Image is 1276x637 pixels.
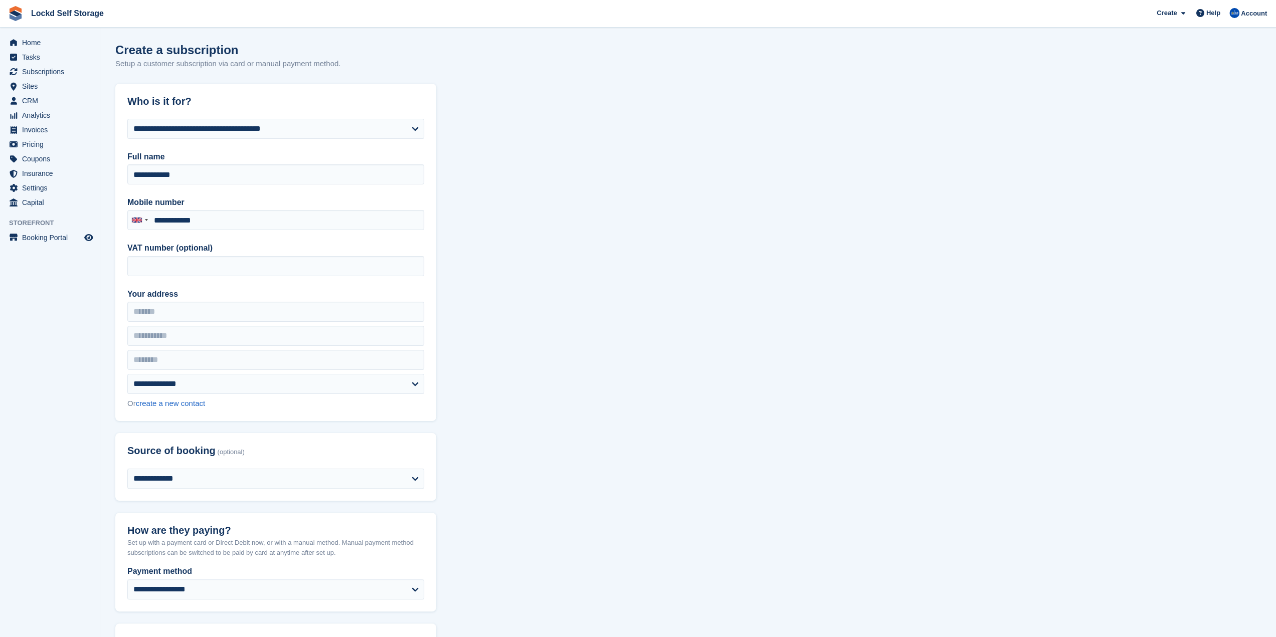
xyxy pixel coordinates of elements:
[1157,8,1177,18] span: Create
[127,445,216,457] span: Source of booking
[83,232,95,244] a: Preview store
[115,43,238,57] h1: Create a subscription
[22,94,82,108] span: CRM
[27,5,108,22] a: Lockd Self Storage
[1229,8,1239,18] img: Jonny Bleach
[5,195,95,209] a: menu
[136,399,205,407] a: create a new contact
[128,210,151,230] div: United Kingdom: +44
[127,242,424,254] label: VAT number (optional)
[22,195,82,209] span: Capital
[22,50,82,64] span: Tasks
[22,152,82,166] span: Coupons
[5,108,95,122] a: menu
[5,50,95,64] a: menu
[9,218,100,228] span: Storefront
[5,79,95,93] a: menu
[22,79,82,93] span: Sites
[5,152,95,166] a: menu
[22,137,82,151] span: Pricing
[127,288,424,300] label: Your address
[127,151,424,163] label: Full name
[22,123,82,137] span: Invoices
[1206,8,1220,18] span: Help
[5,65,95,79] a: menu
[5,123,95,137] a: menu
[218,449,245,456] span: (optional)
[1241,9,1267,19] span: Account
[22,231,82,245] span: Booking Portal
[115,58,340,70] p: Setup a customer subscription via card or manual payment method.
[22,36,82,50] span: Home
[22,65,82,79] span: Subscriptions
[127,96,424,107] h2: Who is it for?
[5,181,95,195] a: menu
[22,108,82,122] span: Analytics
[127,196,424,208] label: Mobile number
[127,565,424,577] label: Payment method
[127,538,424,557] p: Set up with a payment card or Direct Debit now, or with a manual method. Manual payment method su...
[127,398,424,409] div: Or
[22,181,82,195] span: Settings
[5,137,95,151] a: menu
[5,166,95,180] a: menu
[5,36,95,50] a: menu
[127,525,424,536] h2: How are they paying?
[22,166,82,180] span: Insurance
[8,6,23,21] img: stora-icon-8386f47178a22dfd0bd8f6a31ec36ba5ce8667c1dd55bd0f319d3a0aa187defe.svg
[5,231,95,245] a: menu
[5,94,95,108] a: menu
